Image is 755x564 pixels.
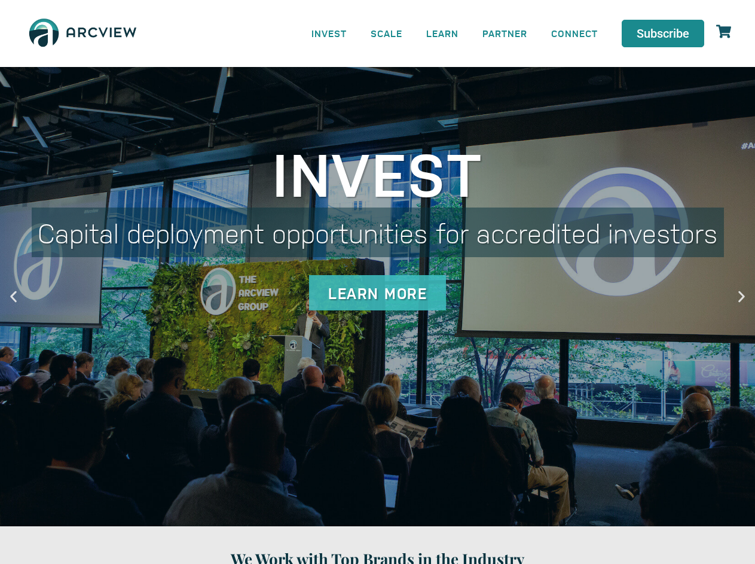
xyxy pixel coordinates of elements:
a: CONNECT [539,20,610,47]
div: Capital deployment opportunities for accredited investors [32,208,724,257]
a: Subscribe [622,20,704,47]
a: PARTNER [470,20,539,47]
a: INVEST [299,20,359,47]
img: The Arcview Group [24,12,142,55]
a: LEARN [414,20,470,47]
div: Previous slide [6,289,21,304]
span: Subscribe [637,28,689,39]
a: SCALE [359,20,414,47]
div: Invest [32,142,724,202]
nav: Menu [299,20,610,47]
div: Next slide [734,289,749,304]
div: Learn More [309,275,446,310]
